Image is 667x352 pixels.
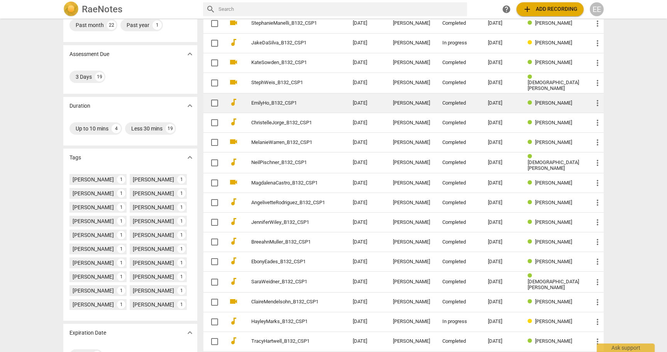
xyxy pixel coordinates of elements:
[133,190,174,197] div: [PERSON_NAME]
[488,40,515,46] div: [DATE]
[76,125,108,132] div: Up to 10 mins
[593,58,602,68] span: more_vert
[229,197,238,206] span: audiotrack
[251,200,325,206] a: AngelivetteRodriguez_B132_CSP1
[73,273,114,281] div: [PERSON_NAME]
[251,180,325,186] a: MagdalenaCastro_B132_CSP1
[593,337,602,346] span: more_vert
[229,38,238,47] span: audiotrack
[73,176,114,183] div: [PERSON_NAME]
[229,178,238,187] span: videocam
[133,287,174,294] div: [PERSON_NAME]
[347,193,387,213] td: [DATE]
[488,200,515,206] div: [DATE]
[117,231,125,239] div: 1
[442,40,476,46] div: In progress
[347,73,387,93] td: [DATE]
[528,154,535,159] span: Review status: completed
[593,118,602,127] span: more_vert
[502,5,511,14] span: help
[593,298,602,307] span: more_vert
[516,2,584,16] button: Upload
[347,152,387,173] td: [DATE]
[127,21,149,29] div: Past year
[528,139,535,145] span: Review status: completed
[593,19,602,28] span: more_vert
[442,279,476,285] div: Completed
[393,279,430,285] div: [PERSON_NAME]
[593,39,602,48] span: more_vert
[528,159,579,171] span: [DEMOGRAPHIC_DATA][PERSON_NAME]
[597,344,655,352] div: Ask support
[442,100,476,106] div: Completed
[218,3,464,15] input: Search
[593,237,602,247] span: more_vert
[251,338,325,344] a: TracyHartwell_B132_CSP1
[442,120,476,126] div: Completed
[63,2,79,17] img: Logo
[535,40,572,46] span: [PERSON_NAME]
[251,20,325,26] a: StephanieManelli_B132_CSP1
[184,48,196,60] button: Show more
[112,124,121,133] div: 4
[393,259,430,265] div: [PERSON_NAME]
[528,338,535,344] span: Review status: completed
[251,60,325,66] a: KateSowden_B132_CSP1
[117,259,125,267] div: 1
[590,2,604,16] button: EE
[528,219,535,225] span: Review status: completed
[442,319,476,325] div: In progress
[393,60,430,66] div: [PERSON_NAME]
[107,20,116,30] div: 22
[535,219,572,225] span: [PERSON_NAME]
[251,239,325,245] a: BreeahnMuller_B132_CSP1
[185,328,195,337] span: expand_more
[523,5,532,14] span: add
[251,319,325,325] a: HayleyMarks_B132_CSP1
[177,203,186,212] div: 1
[133,245,174,253] div: [PERSON_NAME]
[488,220,515,225] div: [DATE]
[528,200,535,205] span: Review status: completed
[251,299,325,305] a: ClaireMendelsohn_B132_CSP1
[347,93,387,113] td: [DATE]
[251,100,325,106] a: EmilyHo_B132_CSP1
[69,154,81,162] p: Tags
[593,257,602,266] span: more_vert
[528,318,535,324] span: Review status: in progress
[347,252,387,272] td: [DATE]
[393,338,430,344] div: [PERSON_NAME]
[73,259,114,267] div: [PERSON_NAME]
[442,20,476,26] div: Completed
[393,319,430,325] div: [PERSON_NAME]
[229,58,238,67] span: videocam
[535,318,572,324] span: [PERSON_NAME]
[73,231,114,239] div: [PERSON_NAME]
[133,217,174,225] div: [PERSON_NAME]
[442,160,476,166] div: Completed
[528,74,535,80] span: Review status: completed
[523,5,577,14] span: Add recording
[488,100,515,106] div: [DATE]
[535,100,572,106] span: [PERSON_NAME]
[593,138,602,147] span: more_vert
[528,299,535,305] span: Review status: completed
[177,286,186,295] div: 1
[347,272,387,293] td: [DATE]
[528,273,535,279] span: Review status: completed
[347,33,387,53] td: [DATE]
[347,232,387,252] td: [DATE]
[73,245,114,253] div: [PERSON_NAME]
[117,245,125,253] div: 1
[528,100,535,106] span: Review status: completed
[535,239,572,245] span: [PERSON_NAME]
[73,301,114,308] div: [PERSON_NAME]
[347,312,387,332] td: [DATE]
[488,279,515,285] div: [DATE]
[347,173,387,193] td: [DATE]
[131,125,163,132] div: Less 30 mins
[535,139,572,145] span: [PERSON_NAME]
[442,140,476,146] div: Completed
[393,40,430,46] div: [PERSON_NAME]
